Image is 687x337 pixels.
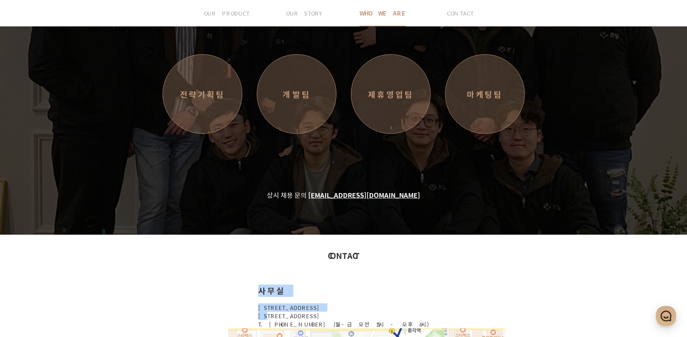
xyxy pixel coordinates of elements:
h3: 사무실 [258,285,429,297]
button: OUR STORY [266,0,344,26]
h2: CONTACT [126,249,561,262]
span: 설정 [112,240,121,246]
li: 제휴영업팀 [351,54,431,134]
li: 마케팅팀 [445,54,525,134]
a: [EMAIL_ADDRESS][DOMAIN_NAME] [308,190,420,200]
a: 설정 [93,229,139,247]
li: 전략기획팀 [163,54,242,134]
li: 개발팀 [257,54,336,134]
p: [STREET_ADDRESS] [STREET_ADDRESS] T. [PHONE_NUMBER] (월-금 오전 11시 - 오후 6시) [258,303,429,328]
a: 홈 [2,229,48,247]
button: OUR PRODUCT [188,0,266,26]
span: OUR STORY [286,0,323,26]
span: OUR PRODUCT [204,0,250,26]
span: 홈 [23,240,27,246]
a: 대화 [48,229,93,247]
button: CONTACT [422,0,499,26]
span: 대화 [66,240,75,246]
span: CONTACT [447,0,474,26]
p: 상시 채용 문의 [126,190,561,200]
